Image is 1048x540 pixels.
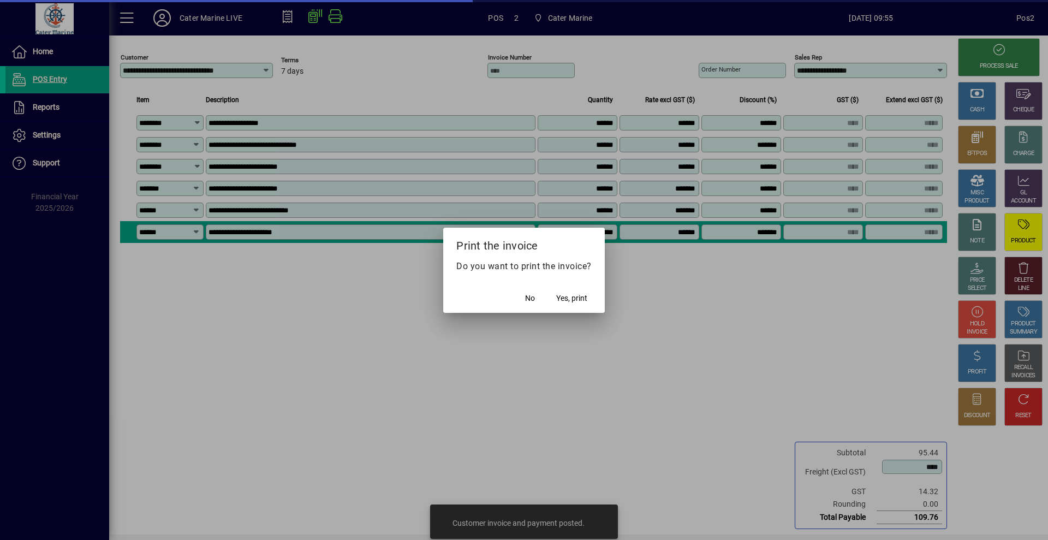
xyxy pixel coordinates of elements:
[456,260,592,273] p: Do you want to print the invoice?
[556,293,587,304] span: Yes, print
[525,293,535,304] span: No
[552,289,592,308] button: Yes, print
[513,289,547,308] button: No
[443,228,605,259] h2: Print the invoice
